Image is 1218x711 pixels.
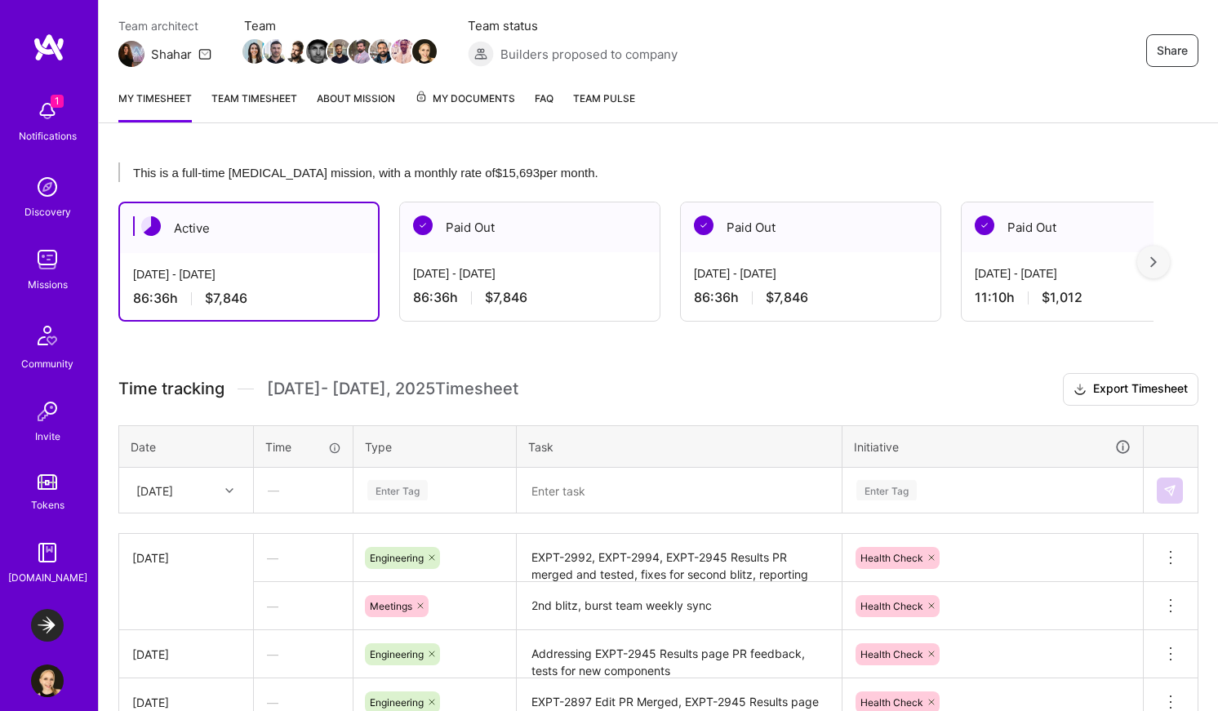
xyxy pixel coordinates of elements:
span: [DATE] - [DATE] , 2025 Timesheet [267,379,518,399]
img: Community [28,316,67,355]
a: Team Member Avatar [308,38,329,65]
img: Team Member Avatar [306,39,331,64]
span: My Documents [415,90,515,108]
a: About Mission [317,90,395,122]
div: Paid Out [681,202,940,252]
div: [DATE] [132,694,240,711]
div: Enter Tag [367,478,428,503]
img: Team Member Avatar [285,39,309,64]
img: right [1150,256,1157,268]
span: $7,846 [205,290,247,307]
div: [DOMAIN_NAME] [8,569,87,586]
img: Team Member Avatar [327,39,352,64]
img: Team Member Avatar [370,39,394,64]
div: — [254,584,353,628]
a: Team Member Avatar [414,38,435,65]
a: Team Member Avatar [244,38,265,65]
img: teamwork [31,243,64,276]
div: Enter Tag [856,478,917,503]
a: Team Member Avatar [329,38,350,65]
div: 86:36 h [133,290,365,307]
div: — [255,469,352,512]
div: Community [21,355,73,372]
img: LaunchDarkly: Experimentation Delivery Team [31,609,64,642]
span: Team Pulse [573,92,635,104]
a: Team timesheet [211,90,297,122]
img: Team Architect [118,41,144,67]
a: Team Member Avatar [393,38,414,65]
span: Team status [468,17,678,34]
span: Time tracking [118,379,224,399]
button: Share [1146,34,1198,67]
div: Notifications [19,127,77,144]
a: FAQ [535,90,553,122]
span: Builders proposed to company [500,46,678,63]
th: Date [119,425,254,468]
span: Health Check [860,648,923,660]
span: Health Check [860,552,923,564]
img: Team Member Avatar [264,39,288,64]
span: Team [244,17,435,34]
img: Submit [1163,484,1176,497]
div: Paid Out [400,202,660,252]
th: Type [353,425,517,468]
span: Engineering [370,552,424,564]
a: My timesheet [118,90,192,122]
span: Health Check [860,696,923,709]
a: Team Member Avatar [287,38,308,65]
div: [DATE] [132,646,240,663]
span: Team architect [118,17,211,34]
div: [DATE] - [DATE] [133,266,365,283]
img: Paid Out [694,216,713,235]
img: guide book [31,536,64,569]
textarea: 2nd blitz, burst team weekly sync [518,584,840,629]
a: Team Member Avatar [350,38,371,65]
div: Active [120,203,378,253]
img: discovery [31,171,64,203]
div: — [254,536,353,580]
a: My Documents [415,90,515,122]
div: — [254,633,353,676]
i: icon Download [1074,381,1087,398]
div: Invite [35,428,60,445]
div: [DATE] - [DATE] [694,265,927,282]
a: LaunchDarkly: Experimentation Delivery Team [27,609,68,642]
div: [DATE] [136,482,173,499]
textarea: EXPT-2992, EXPT-2994, EXPT-2945 Results PR merged and tested, fixes for second blitz, reporting [518,535,840,581]
span: Meetings [370,600,412,612]
textarea: Addressing EXPT-2945 Results page PR feedback, tests for new components [518,632,840,678]
img: Invite [31,395,64,428]
img: User Avatar [31,664,64,697]
span: Health Check [860,600,923,612]
img: bell [31,95,64,127]
span: $7,846 [766,289,808,306]
i: icon Mail [198,47,211,60]
img: Team Member Avatar [349,39,373,64]
span: Engineering [370,648,424,660]
span: $7,846 [485,289,527,306]
img: tokens [38,474,57,490]
span: 1 [51,95,64,108]
div: Shahar [151,46,192,63]
a: Team Member Avatar [265,38,287,65]
div: [DATE] [132,549,240,567]
div: 86:36 h [413,289,647,306]
i: icon Chevron [225,487,233,495]
div: Discovery [24,203,71,220]
img: logo [33,33,65,62]
div: 86:36 h [694,289,927,306]
a: User Avatar [27,664,68,697]
div: Time [265,438,341,455]
img: Builders proposed to company [468,41,494,67]
img: Team Member Avatar [391,39,416,64]
div: Tokens [31,496,64,513]
a: Team Member Avatar [371,38,393,65]
img: Paid Out [975,216,994,235]
button: Export Timesheet [1063,373,1198,406]
div: [DATE] - [DATE] [975,265,1208,282]
th: Task [517,425,842,468]
div: [DATE] - [DATE] [413,265,647,282]
div: Initiative [854,438,1131,456]
img: Team Member Avatar [412,39,437,64]
span: Share [1157,42,1188,59]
